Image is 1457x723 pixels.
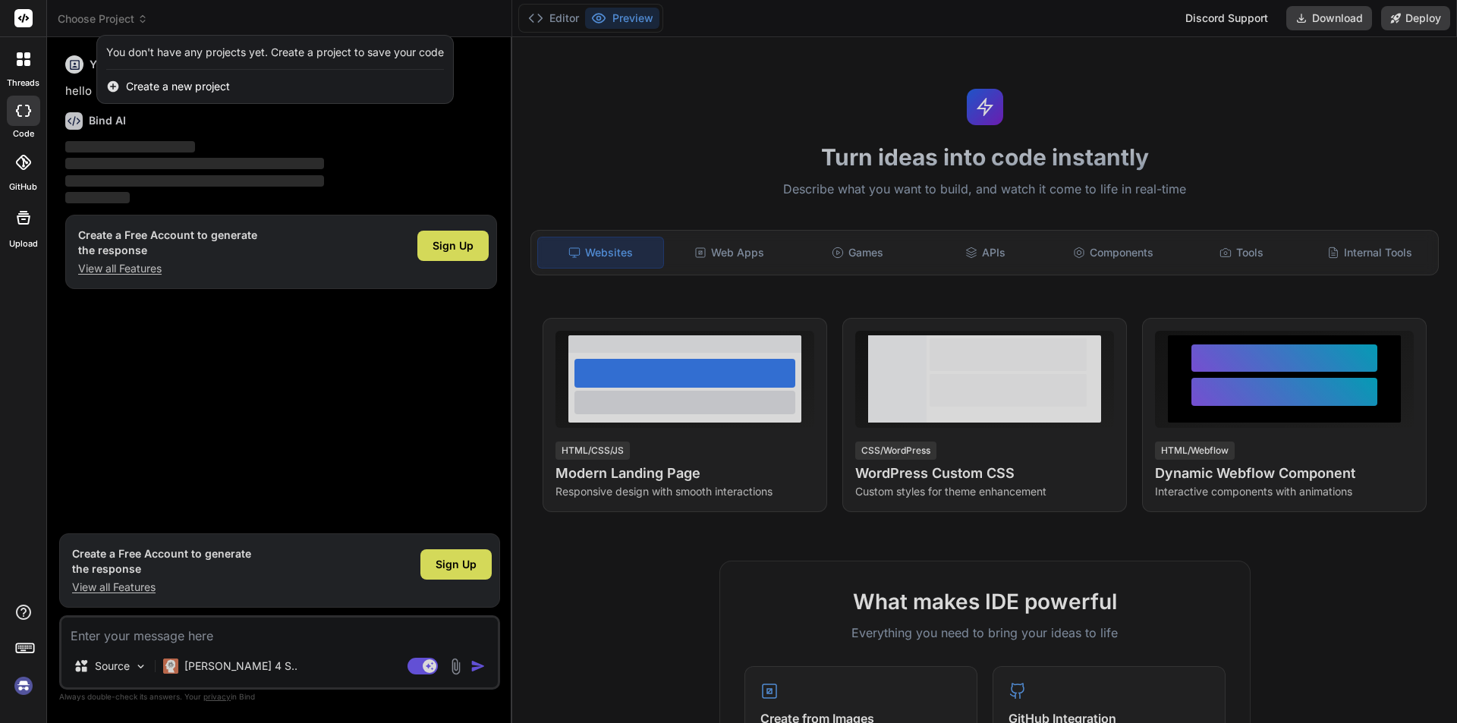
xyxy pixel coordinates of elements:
label: GitHub [9,181,37,193]
div: You don't have any projects yet. Create a project to save your code [106,45,444,60]
label: threads [7,77,39,90]
img: signin [11,673,36,699]
label: code [13,127,34,140]
span: Create a new project [126,79,230,94]
label: Upload [9,237,38,250]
